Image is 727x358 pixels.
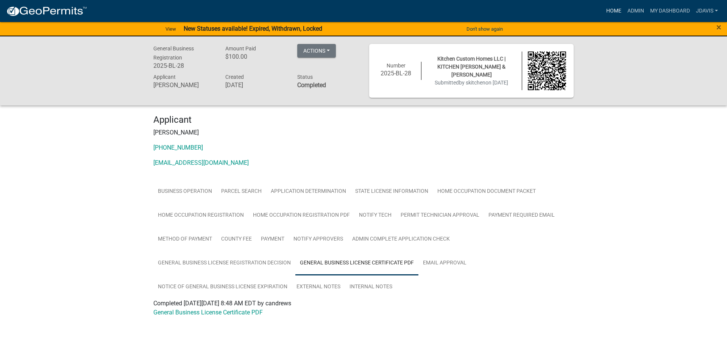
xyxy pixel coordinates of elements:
a: Permit Technician Approval [396,203,484,228]
span: Completed [DATE][DATE] 8:48 AM EDT by candrews [153,300,291,307]
button: Actions [297,44,336,58]
button: Don't show again [463,23,506,35]
a: My Dashboard [647,4,693,18]
h6: 2025-BL-28 [377,70,415,77]
span: Number [387,63,406,69]
a: [EMAIL_ADDRESS][DOMAIN_NAME] [153,159,249,166]
strong: Completed [297,81,326,89]
a: [PHONE_NUMBER] [153,144,203,151]
span: Amount Paid [225,45,256,52]
a: Payment [256,227,289,252]
h6: 2025-BL-28 [153,62,214,69]
a: Email Approval [418,251,471,275]
a: Method of Payment [153,227,217,252]
a: General Business License Registration Decision [153,251,295,275]
a: Parcel search [217,180,266,204]
span: General Business Registration [153,45,194,61]
a: Home Occupation Document Packet [433,180,540,204]
a: jdavis [693,4,721,18]
a: General Business License Certificate PDF [153,309,263,316]
span: Status [297,74,313,80]
h6: [DATE] [225,81,286,89]
span: by skitchen [459,80,485,86]
span: Kitchen Custom Homes LLC | KITCHEN [PERSON_NAME] & [PERSON_NAME] [437,56,505,78]
p: [PERSON_NAME] [153,128,574,137]
span: × [716,22,721,33]
a: State License Information [351,180,433,204]
a: Admin Complete Application Check [348,227,454,252]
a: External Notes [292,275,345,299]
a: General Business License Certificate PDF [295,251,418,275]
h6: [PERSON_NAME] [153,81,214,89]
a: Business Operation [153,180,217,204]
span: Applicant [153,74,176,80]
a: County Fee [217,227,256,252]
a: Admin [624,4,647,18]
h6: $100.00 [225,53,286,60]
a: View [162,23,179,35]
span: Created [225,74,244,80]
a: Application Determination [266,180,351,204]
a: Home Occupation Registration PDF [248,203,354,228]
a: Home [603,4,624,18]
button: Close [716,23,721,32]
h4: Applicant [153,114,574,125]
img: QR code [528,52,566,90]
a: Home Occupation Registration [153,203,248,228]
strong: New Statuses available! Expired, Withdrawn, Locked [184,25,322,32]
a: Payment Required Email [484,203,559,228]
a: Notify Tech [354,203,396,228]
a: Internal Notes [345,275,397,299]
a: Notice of General Business License Expiration [153,275,292,299]
a: Notify Approvers [289,227,348,252]
span: Submitted on [DATE] [435,80,508,86]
